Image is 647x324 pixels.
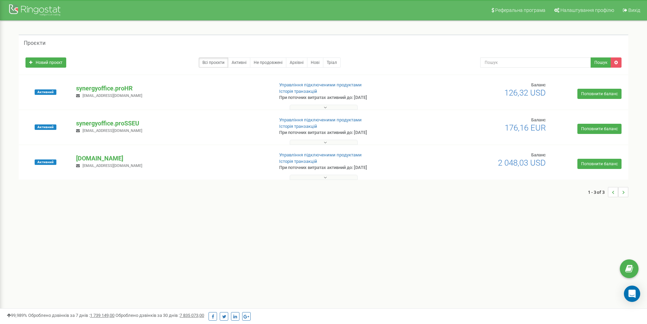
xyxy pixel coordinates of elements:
span: 176,16 EUR [505,123,546,133]
span: Вихід [628,7,640,13]
a: Архівні [286,57,307,68]
span: Баланс [531,82,546,87]
nav: ... [588,180,628,204]
a: Не продовжені [250,57,286,68]
a: Новий проєкт [25,57,66,68]
span: Оброблено дзвінків за 7 днів : [28,313,114,318]
a: Нові [307,57,323,68]
button: Пошук [591,57,611,68]
p: synergyoffice.proHR [76,84,268,93]
span: Реферальна програма [495,7,545,13]
a: Всі проєкти [199,57,228,68]
a: Поповнити баланс [577,124,622,134]
a: Активні [228,57,250,68]
span: Налаштування профілю [560,7,614,13]
p: [DOMAIN_NAME] [76,154,268,163]
a: Поповнити баланс [577,89,622,99]
span: [EMAIL_ADDRESS][DOMAIN_NAME] [83,164,142,168]
p: При поточних витратах активний до: [DATE] [279,165,420,171]
p: При поточних витратах активний до: [DATE] [279,95,420,101]
a: Історія транзакцій [279,89,317,94]
p: При поточних витратах активний до: [DATE] [279,130,420,136]
h5: Проєкти [24,40,46,46]
span: 1 - 3 of 3 [588,187,608,197]
a: Управління підключеними продуктами [279,152,362,157]
a: Поповнити баланс [577,159,622,169]
a: Управління підключеними продуктами [279,82,362,87]
span: 2 048,03 USD [498,158,546,168]
a: Тріал [323,57,341,68]
span: Активний [35,159,56,165]
span: Баланс [531,152,546,157]
u: 7 835 073,00 [180,313,204,318]
a: Історія транзакцій [279,124,317,129]
span: 99,989% [7,313,27,318]
a: Історія транзакцій [279,159,317,164]
a: Управління підключеними продуктами [279,117,362,122]
span: [EMAIL_ADDRESS][DOMAIN_NAME] [83,129,142,133]
span: [EMAIL_ADDRESS][DOMAIN_NAME] [83,93,142,98]
p: synergyoffice.proSSEU [76,119,268,128]
input: Пошук [480,57,591,68]
span: Активний [35,124,56,130]
span: Активний [35,89,56,95]
span: Оброблено дзвінків за 30 днів : [115,313,204,318]
span: 126,32 USD [504,88,546,98]
span: Баланс [531,117,546,122]
u: 1 739 149,00 [90,313,114,318]
div: Open Intercom Messenger [624,286,640,302]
